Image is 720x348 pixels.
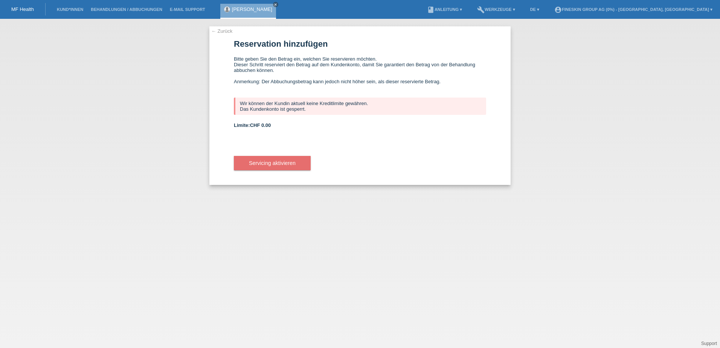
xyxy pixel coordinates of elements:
[53,7,87,12] a: Kund*innen
[273,2,278,7] a: close
[473,7,519,12] a: buildWerkzeuge ▾
[477,6,485,14] i: build
[423,7,466,12] a: bookAnleitung ▾
[551,7,716,12] a: account_circleFineSkin Group AG (0%) - [GEOGRAPHIC_DATA], [GEOGRAPHIC_DATA] ▾
[234,56,486,90] div: Bitte geben Sie den Betrag ein, welchen Sie reservieren möchten. Dieser Schritt reserviert den Be...
[234,39,486,49] h1: Reservation hinzufügen
[234,122,271,128] b: Limite:
[554,6,562,14] i: account_circle
[526,7,543,12] a: DE ▾
[87,7,166,12] a: Behandlungen / Abbuchungen
[427,6,435,14] i: book
[274,3,278,6] i: close
[234,98,486,115] div: Wir können der Kundin aktuell keine Kreditlimite gewähren. Das Kundenkonto ist gesperrt.
[11,6,34,12] a: MF Health
[232,6,272,12] a: [PERSON_NAME]
[234,156,311,170] button: Servicing aktivieren
[249,160,296,166] span: Servicing aktivieren
[166,7,209,12] a: E-Mail Support
[250,122,271,128] span: CHF 0.00
[701,341,717,346] a: Support
[211,28,232,34] a: ← Zurück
